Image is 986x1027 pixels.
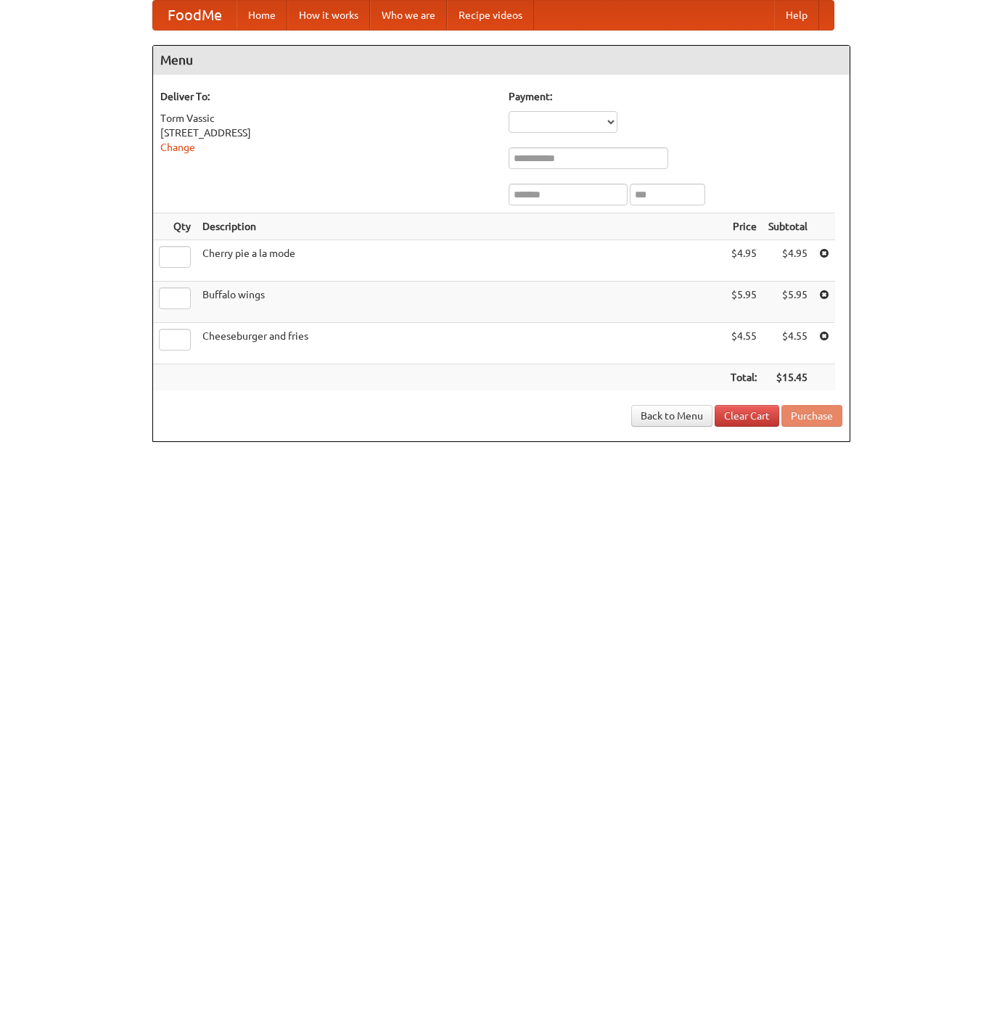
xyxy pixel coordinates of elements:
[370,1,447,30] a: Who we are
[447,1,534,30] a: Recipe videos
[781,405,842,427] button: Purchase
[197,213,725,240] th: Description
[160,126,494,140] div: [STREET_ADDRESS]
[160,142,195,153] a: Change
[197,323,725,364] td: Cheeseburger and fries
[160,89,494,104] h5: Deliver To:
[725,282,763,323] td: $5.95
[631,405,712,427] a: Back to Menu
[153,46,850,75] h4: Menu
[774,1,819,30] a: Help
[160,111,494,126] div: Torm Vassic
[287,1,370,30] a: How it works
[153,213,197,240] th: Qty
[763,213,813,240] th: Subtotal
[715,405,779,427] a: Clear Cart
[725,323,763,364] td: $4.55
[237,1,287,30] a: Home
[509,89,842,104] h5: Payment:
[153,1,237,30] a: FoodMe
[197,240,725,282] td: Cherry pie a la mode
[763,323,813,364] td: $4.55
[725,213,763,240] th: Price
[763,282,813,323] td: $5.95
[763,240,813,282] td: $4.95
[725,240,763,282] td: $4.95
[725,364,763,391] th: Total:
[197,282,725,323] td: Buffalo wings
[763,364,813,391] th: $15.45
